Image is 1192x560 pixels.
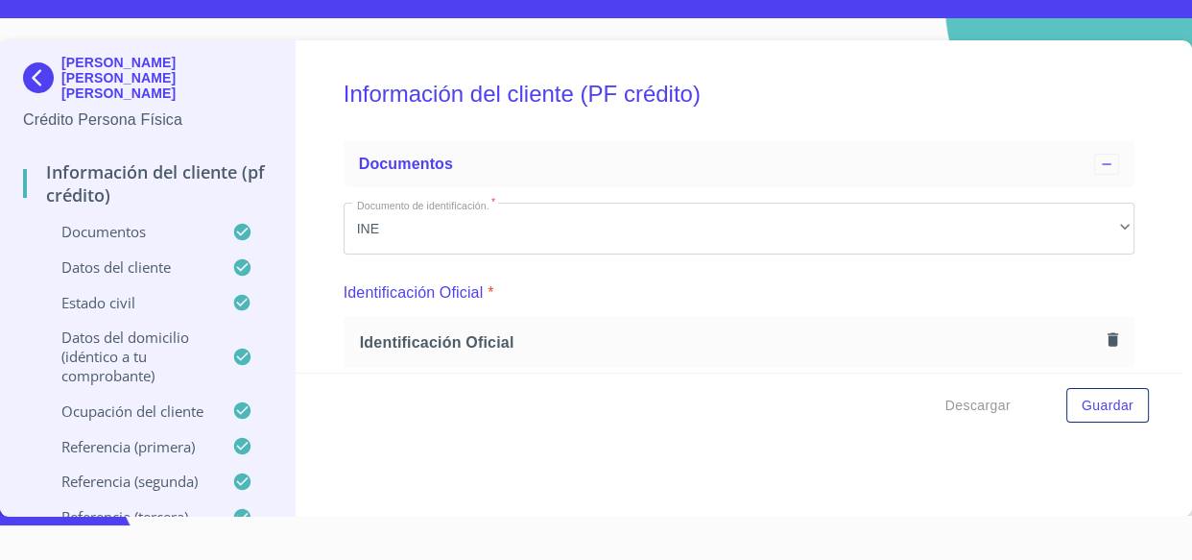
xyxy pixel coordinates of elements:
[344,141,1135,187] div: Documentos
[359,156,453,172] span: Documentos
[23,160,272,207] p: Información del cliente (PF crédito)
[23,109,272,132] p: Crédito Persona Física
[61,55,272,101] p: [PERSON_NAME] [PERSON_NAME] [PERSON_NAME]
[23,402,232,421] p: Ocupación del Cliente
[23,472,232,491] p: Referencia (segunda)
[23,222,232,241] p: Documentos
[23,62,61,93] img: Docupass spot blue
[945,394,1011,418] span: Descargar
[23,507,232,526] p: Referencia (tercera)
[23,257,232,277] p: Datos del cliente
[1066,388,1149,424] button: Guardar
[360,332,1100,353] span: Identificación Oficial
[23,437,232,456] p: Referencia (primera)
[344,203,1135,255] div: INE
[23,328,232,385] p: Datos del domicilio (idéntico a tu comprobante)
[938,388,1018,424] button: Descargar
[23,55,272,109] div: [PERSON_NAME] [PERSON_NAME] [PERSON_NAME]
[344,55,1135,134] h5: Información del cliente (PF crédito)
[344,281,484,304] p: Identificación Oficial
[23,293,232,312] p: Estado Civil
[1082,394,1133,418] span: Guardar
